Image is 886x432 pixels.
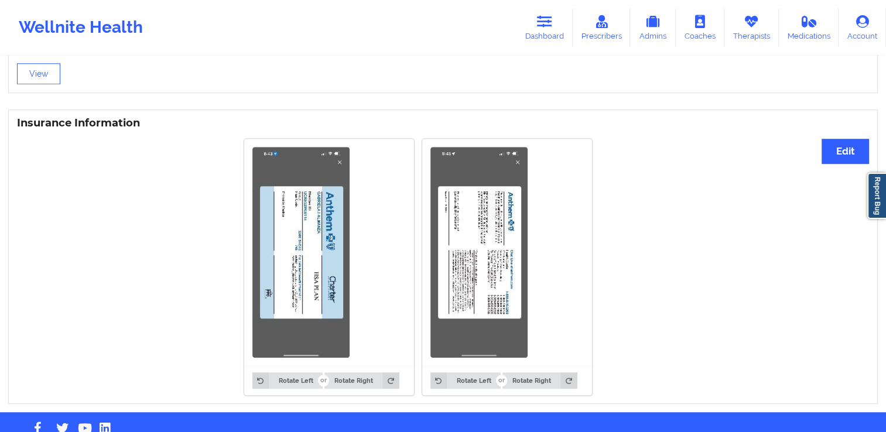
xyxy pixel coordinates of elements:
button: Rotate Right [324,372,399,389]
a: Prescribers [573,8,631,47]
img: Gabriela Almanza [430,147,528,358]
button: Rotate Right [502,372,577,389]
a: Dashboard [516,8,573,47]
a: Coaches [676,8,724,47]
a: Report Bug [867,173,886,219]
a: Medications [779,8,839,47]
button: Rotate Left [252,372,323,389]
button: Rotate Left [430,372,501,389]
button: View [17,63,60,84]
a: Account [839,8,886,47]
a: Therapists [724,8,779,47]
button: Edit [822,139,869,164]
a: Admins [630,8,676,47]
h3: Insurance Information [17,116,869,130]
img: Gabriela Almanza [252,147,350,358]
